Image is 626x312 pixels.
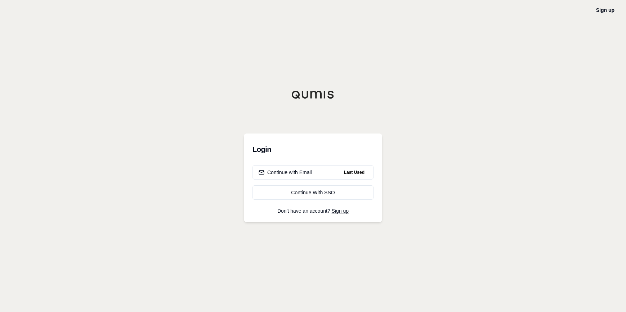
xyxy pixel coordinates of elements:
[252,165,374,180] button: Continue with EmailLast Used
[596,7,614,13] a: Sign up
[252,185,374,200] a: Continue With SSO
[259,189,367,196] div: Continue With SSO
[332,208,349,214] a: Sign up
[341,168,367,177] span: Last Used
[252,142,374,157] h3: Login
[252,208,374,213] p: Don't have an account?
[291,90,335,99] img: Qumis
[259,169,312,176] div: Continue with Email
